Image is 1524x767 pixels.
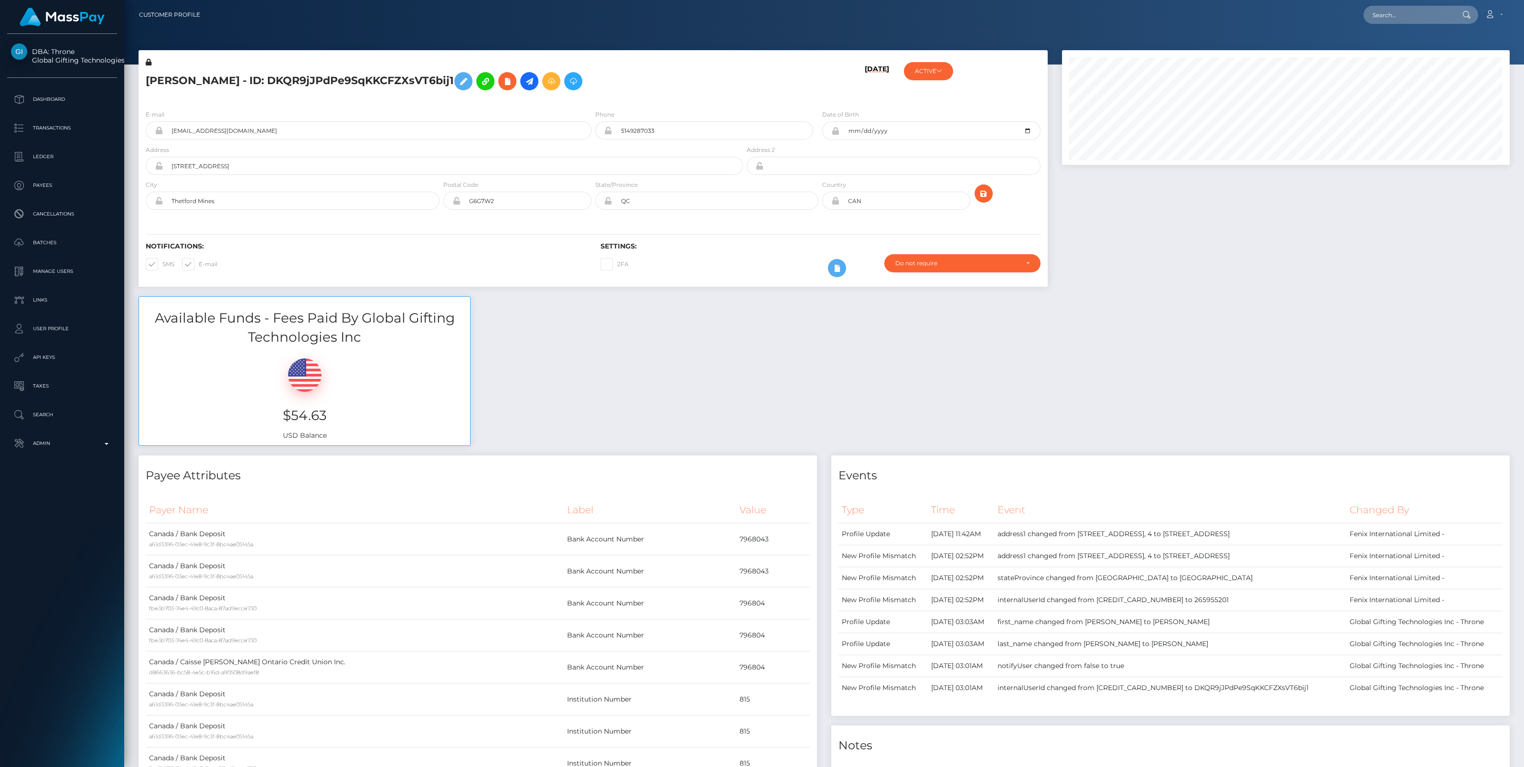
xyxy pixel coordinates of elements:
div: USD Balance [139,346,470,445]
button: Do not require [884,254,1041,272]
small: d8663636-bc58-4e5c-b16d-a90508d9aef8 [149,669,259,676]
td: Canada / Bank Deposit [146,715,564,747]
label: E-mail [146,110,164,119]
p: Search [11,408,113,422]
h3: Available Funds - Fees Paid By Global Gifting Technologies Inc [139,309,470,346]
td: internalUserId changed from [CREDIT_CARD_NUMBER] to DKQR9jJPdPe9SqKKCFZXsVT6bij1 [994,677,1346,699]
th: Value [736,497,810,523]
td: Canada / Bank Deposit [146,523,564,555]
th: Time [928,497,994,523]
td: notifyUser changed from false to true [994,655,1346,677]
td: [DATE] 02:52PM [928,567,994,589]
th: Type [838,497,928,523]
td: [DATE] 02:52PM [928,589,994,611]
a: Ledger [7,145,117,169]
td: Profile Update [838,633,928,655]
a: Payees [7,173,117,197]
label: Postal Code [443,181,478,189]
td: address1 changed from [STREET_ADDRESS], 4 to [STREET_ADDRESS] [994,545,1346,567]
h4: Events [838,467,1503,484]
td: 796804 [736,619,810,651]
td: Global Gifting Technologies Inc - Throne [1346,633,1503,655]
p: Cancellations [11,207,113,221]
td: New Profile Mismatch [838,589,928,611]
a: Taxes [7,374,117,398]
h6: Notifications: [146,242,586,250]
td: Canada / Bank Deposit [146,587,564,619]
p: Manage Users [11,264,113,279]
a: Customer Profile [139,5,200,25]
label: Address 2 [747,146,775,154]
label: Address [146,146,169,154]
h6: [DATE] [865,65,889,98]
td: Bank Account Number [564,555,736,587]
td: [DATE] 03:03AM [928,633,994,655]
td: New Profile Mismatch [838,677,928,699]
td: [DATE] 03:01AM [928,655,994,677]
p: Links [11,293,113,307]
td: Bank Account Number [564,651,736,683]
label: State/Province [595,181,638,189]
td: 815 [736,715,810,747]
small: a61d3396-03ec-41e8-9c3f-8bc4ae05145a [149,733,253,740]
a: Links [7,288,117,312]
td: Global Gifting Technologies Inc - Throne [1346,677,1503,699]
small: a61d3396-03ec-41e8-9c3f-8bc4ae05145a [149,573,253,580]
td: [DATE] 11:42AM [928,523,994,545]
label: 2FA [601,258,629,270]
label: Country [822,181,846,189]
td: stateProvince changed from [GEOGRAPHIC_DATA] to [GEOGRAPHIC_DATA] [994,567,1346,589]
div: Do not require [895,259,1019,267]
td: 796804 [736,587,810,619]
th: Label [564,497,736,523]
td: 815 [736,683,810,715]
td: Canada / Bank Deposit [146,619,564,651]
img: MassPay Logo [20,8,105,26]
td: last_name changed from [PERSON_NAME] to [PERSON_NAME] [994,633,1346,655]
a: Transactions [7,116,117,140]
h3: $54.63 [146,406,463,425]
a: User Profile [7,317,117,341]
td: New Profile Mismatch [838,567,928,589]
img: USD.png [288,358,322,392]
td: [DATE] 02:52PM [928,545,994,567]
a: Dashboard [7,87,117,111]
td: [DATE] 03:01AM [928,677,994,699]
img: Global Gifting Technologies Inc [11,43,27,60]
td: Canada / Bank Deposit [146,683,564,715]
a: Initiate Payout [520,72,538,90]
td: Global Gifting Technologies Inc - Throne [1346,655,1503,677]
h4: Payee Attributes [146,467,810,484]
td: Fenix International Limited - [1346,545,1503,567]
label: E-mail [182,258,217,270]
input: Search... [1363,6,1453,24]
td: Canada / Bank Deposit [146,555,564,587]
th: Payer Name [146,497,564,523]
a: Admin [7,432,117,455]
a: Manage Users [7,259,117,283]
td: Profile Update [838,523,928,545]
th: Event [994,497,1346,523]
p: Batches [11,236,113,250]
p: User Profile [11,322,113,336]
p: Transactions [11,121,113,135]
label: City [146,181,157,189]
td: Fenix International Limited - [1346,523,1503,545]
h4: Notes [838,737,1503,754]
p: API Keys [11,350,113,365]
td: Institution Number [564,715,736,747]
td: Fenix International Limited - [1346,589,1503,611]
td: Profile Update [838,611,928,633]
td: 796804 [736,651,810,683]
td: New Profile Mismatch [838,655,928,677]
td: [DATE] 03:03AM [928,611,994,633]
p: Dashboard [11,92,113,107]
small: fbe3b703-74e4-49c0-8aca-87ad9ecce730 [149,637,257,644]
button: ACTIVE [904,62,953,80]
a: Batches [7,231,117,255]
a: Cancellations [7,202,117,226]
label: Date of Birth [822,110,859,119]
td: Institution Number [564,683,736,715]
td: Bank Account Number [564,523,736,555]
td: Global Gifting Technologies Inc - Throne [1346,611,1503,633]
